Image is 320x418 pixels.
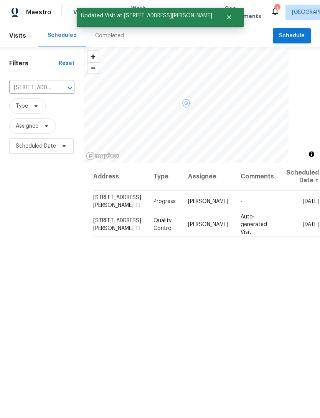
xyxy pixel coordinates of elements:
[87,63,99,73] span: Zoom out
[134,202,141,208] button: Copy Address
[234,163,280,191] th: Comments
[279,31,305,41] span: Schedule
[134,224,141,231] button: Copy Address
[93,195,141,208] span: [STREET_ADDRESS][PERSON_NAME]
[86,152,120,160] a: Mapbox homepage
[182,99,190,111] div: Map marker
[9,82,53,94] input: Search for an address...
[131,5,151,20] span: Work Orders
[59,60,74,67] div: Reset
[87,62,99,73] button: Zoom out
[147,163,182,191] th: Type
[16,142,56,150] span: Scheduled Date
[307,150,316,159] button: Toggle attribution
[93,163,147,191] th: Address
[93,218,141,231] span: [STREET_ADDRESS][PERSON_NAME]
[188,199,228,204] span: [PERSON_NAME]
[84,47,289,163] canvas: Map
[48,32,77,39] div: Scheduled
[64,83,75,93] button: Open
[188,221,228,227] span: [PERSON_NAME]
[9,27,26,44] span: Visits
[26,8,51,16] span: Maestro
[153,218,173,231] span: Quality Control
[16,122,38,130] span: Assignee
[224,5,261,20] span: Geo Assignments
[95,32,124,40] div: Completed
[73,8,89,16] span: Visits
[273,28,311,44] button: Schedule
[241,214,267,235] span: Auto-generated Visit
[216,10,242,25] button: Close
[274,5,280,12] div: 1
[182,163,234,191] th: Assignee
[303,221,319,227] span: [DATE]
[303,199,319,204] span: [DATE]
[153,199,176,204] span: Progress
[16,102,28,110] span: Type
[87,51,99,62] button: Zoom in
[9,60,59,67] h1: Filters
[280,163,319,191] th: Scheduled Date ↑
[241,199,242,204] span: -
[77,8,216,24] span: Updated Visit at [STREET_ADDRESS][PERSON_NAME]
[309,150,314,158] span: Toggle attribution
